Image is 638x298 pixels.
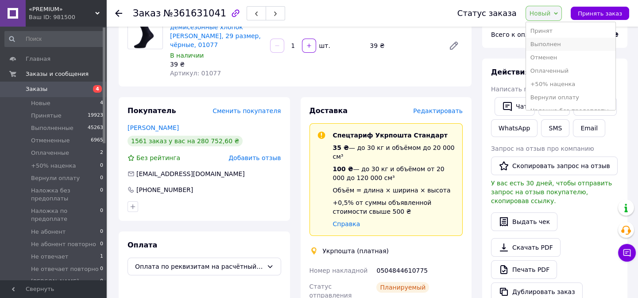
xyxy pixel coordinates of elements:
[541,119,569,137] button: SMS
[491,157,618,175] button: Скопировать запрос на отзыв
[31,99,50,107] span: Новые
[88,112,103,120] span: 19923
[31,124,73,132] span: Выполненные
[135,262,263,271] span: Оплата по реквизитам на расчётный счёт + обязательный 1% комиссии ПриватБанка
[333,198,456,216] div: +0,5% от суммы объявленной стоимости свыше 500 ₴
[31,174,80,182] span: Вернули оплату
[491,260,557,279] a: Печать PDF
[136,154,180,161] span: Без рейтинга
[100,207,103,223] span: 0
[88,124,103,132] span: 45263
[128,124,179,131] a: [PERSON_NAME]
[31,265,99,273] span: Не отвечает повторно
[578,10,622,17] span: Принять заказ
[526,38,615,51] li: Выполнен
[573,119,605,137] button: Email
[100,278,103,286] span: 0
[526,51,615,64] li: Отменен
[115,9,122,18] div: Вернуться назад
[491,68,530,76] span: Действия
[228,154,281,161] span: Добавить отзыв
[491,238,561,257] a: Скачать PDF
[526,104,615,118] li: Наложка без предоплаты
[31,149,69,157] span: Оплаченные
[213,107,281,114] span: Сменить покупателя
[100,174,103,182] span: 0
[93,85,102,93] span: 4
[128,14,162,49] img: Носки мужские демисезонные хлопок Мисюренко, 29 размер, чёрные, 01077
[4,31,104,47] input: Поиск
[333,186,456,195] div: Объём = длина × ширина × высота
[26,55,50,63] span: Главная
[31,162,76,170] span: +50% наценка
[100,99,103,107] span: 4
[29,5,95,13] span: «PREMIUM»
[526,78,615,91] li: +50% наценка
[100,162,103,170] span: 0
[526,64,615,78] li: Оплаченный
[100,240,103,248] span: 0
[333,132,448,139] span: Спецтариф Укрпошта Стандарт
[170,15,261,48] a: Носки мужские демисезонные хлопок [PERSON_NAME], 29 размер, чёрные, 01077
[333,220,360,227] a: Справка
[133,8,161,19] span: Заказ
[376,282,429,293] div: Планируемый
[333,165,353,173] span: 100 ₴
[128,241,157,249] span: Оплата
[491,145,594,152] span: Запрос на отзыв про компанию
[491,86,564,93] span: Написать покупателю
[31,207,100,223] span: Наложка по предоплате
[495,97,535,116] button: Чат
[491,31,540,38] span: Всего к оплате
[163,8,226,19] span: №361631041
[31,253,68,261] span: Не отвечает
[618,244,636,262] button: Чат с покупателем
[29,13,106,21] div: Ваш ID: 981500
[31,187,100,203] span: Наложка без предоплаты
[100,149,103,157] span: 2
[413,107,463,114] span: Редактировать
[128,106,176,115] span: Покупатель
[170,52,204,59] span: В наличии
[321,247,391,255] div: Укрпошта (платная)
[491,212,557,231] button: Выдать чек
[445,37,463,55] a: Редактировать
[135,185,194,194] div: [PHONE_NUMBER]
[571,7,629,20] button: Принять заказ
[170,70,221,77] span: Артикул: 01077
[317,41,331,50] div: шт.
[375,263,464,278] div: 0504844610775
[26,85,47,93] span: Заказы
[366,39,441,52] div: 39 ₴
[100,265,103,273] span: 0
[333,144,349,151] span: 35 ₴
[526,24,615,38] li: Принят
[530,10,551,17] span: Новый
[100,253,103,261] span: 1
[333,143,456,161] div: — до 30 кг и объёмом до 20 000 см³
[31,137,70,145] span: Отмененные
[526,91,615,104] li: Вернули оплату
[100,187,103,203] span: 0
[31,228,66,236] span: Не абонент
[309,267,368,274] span: Номер накладной
[136,170,245,177] span: [EMAIL_ADDRESS][DOMAIN_NAME]
[128,136,243,146] div: 1561 заказ у вас на 280 752,60 ₴
[91,137,103,145] span: 6965
[26,70,89,78] span: Заказы и сообщения
[491,119,537,137] a: WhatsApp
[100,228,103,236] span: 0
[31,278,79,286] span: [PERSON_NAME]
[170,60,263,69] div: 39 ₴
[309,106,348,115] span: Доставка
[333,165,456,182] div: — до 30 кг и объёмом от 20 000 до 120 000 см³
[31,240,96,248] span: Не абонент повторно
[31,112,62,120] span: Принятые
[457,9,517,18] div: Статус заказа
[491,180,612,204] span: У вас есть 30 дней, чтобы отправить запрос на отзыв покупателю, скопировав ссылку.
